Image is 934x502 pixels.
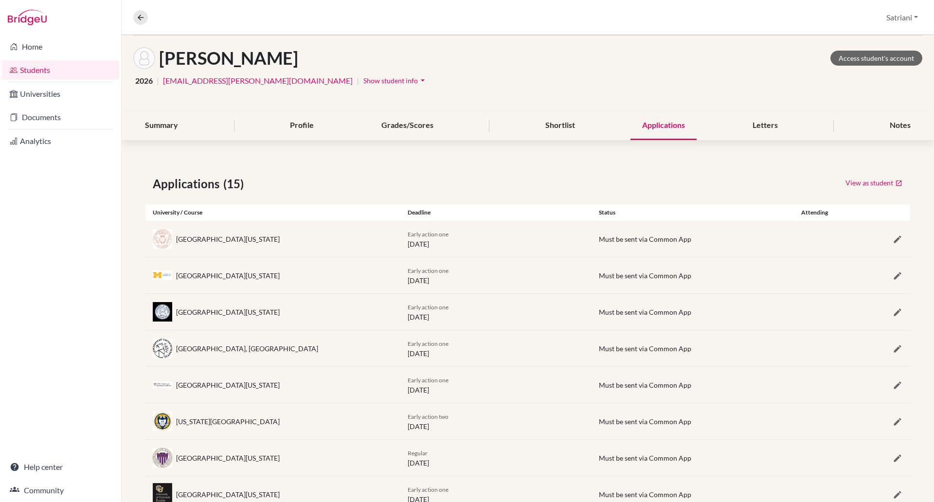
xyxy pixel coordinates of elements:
img: us_umi_m_7di3pp.jpeg [153,270,172,281]
img: us_ill_l_fdlyzs.jpeg [153,302,172,322]
button: Satriani [882,8,922,27]
div: Summary [133,111,190,140]
a: Documents [2,108,119,127]
img: Vihaan Kedia's avatar [133,47,155,69]
a: Universities [2,84,119,104]
div: [GEOGRAPHIC_DATA], [GEOGRAPHIC_DATA] [176,343,318,354]
span: | [157,75,159,87]
span: Must be sent via Common App [599,381,691,389]
img: us_ute_22qk9dqw.jpeg [153,229,172,249]
span: | [357,75,359,87]
div: [GEOGRAPHIC_DATA][US_STATE] [176,270,280,281]
img: us_usc_n_44g3s8.jpeg [153,381,172,389]
a: Home [2,37,119,56]
div: [GEOGRAPHIC_DATA][US_STATE] [176,453,280,463]
div: Attending [783,208,846,217]
a: Students [2,60,119,80]
div: Applications [630,111,697,140]
div: [DATE] [400,229,592,249]
div: [GEOGRAPHIC_DATA][US_STATE] [176,234,280,244]
span: Early action two [408,413,449,420]
button: Show student infoarrow_drop_down [363,73,428,88]
div: [US_STATE][GEOGRAPHIC_DATA] [176,416,280,427]
span: Early action one [408,376,449,384]
div: [GEOGRAPHIC_DATA][US_STATE] [176,489,280,500]
div: [GEOGRAPHIC_DATA][US_STATE] [176,307,280,317]
span: Early action one [408,231,449,238]
span: Must be sent via Common App [599,308,691,316]
span: Early action one [408,340,449,347]
div: Notes [878,111,922,140]
img: us_gate_0sbr2r_j.jpeg [153,412,172,431]
div: [DATE] [400,265,592,286]
img: us_purd_to3ajwzr.jpeg [153,339,172,358]
span: Regular [408,449,428,457]
div: Profile [278,111,325,140]
span: Must be sent via Common App [599,417,691,426]
span: Must be sent via Common App [599,271,691,280]
a: Analytics [2,131,119,151]
i: arrow_drop_down [418,75,428,85]
a: Community [2,481,119,500]
span: Early action one [408,267,449,274]
h1: [PERSON_NAME] [159,48,298,69]
div: Status [592,208,783,217]
span: Must be sent via Common App [599,454,691,462]
div: University / Course [145,208,400,217]
div: [DATE] [400,448,592,468]
img: Bridge-U [8,10,47,25]
span: Applications [153,175,223,193]
div: Deadline [400,208,592,217]
span: Show student info [363,76,418,85]
div: [DATE] [400,338,592,359]
img: us_was_8svz4jgo.jpeg [153,448,172,467]
span: 2026 [135,75,153,87]
span: Must be sent via Common App [599,344,691,353]
div: Shortlist [534,111,587,140]
a: Access student's account [830,51,922,66]
span: Must be sent via Common App [599,235,691,243]
div: Letters [741,111,790,140]
div: [GEOGRAPHIC_DATA][US_STATE] [176,380,280,390]
span: Early action one [408,486,449,493]
div: [DATE] [400,375,592,395]
span: Early action one [408,304,449,311]
div: [DATE] [400,302,592,322]
div: [DATE] [400,411,592,431]
a: View as student [845,175,903,190]
div: Grades/Scores [370,111,445,140]
span: Must be sent via Common App [599,490,691,499]
a: [EMAIL_ADDRESS][PERSON_NAME][DOMAIN_NAME] [163,75,353,87]
span: (15) [223,175,248,193]
a: Help center [2,457,119,477]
